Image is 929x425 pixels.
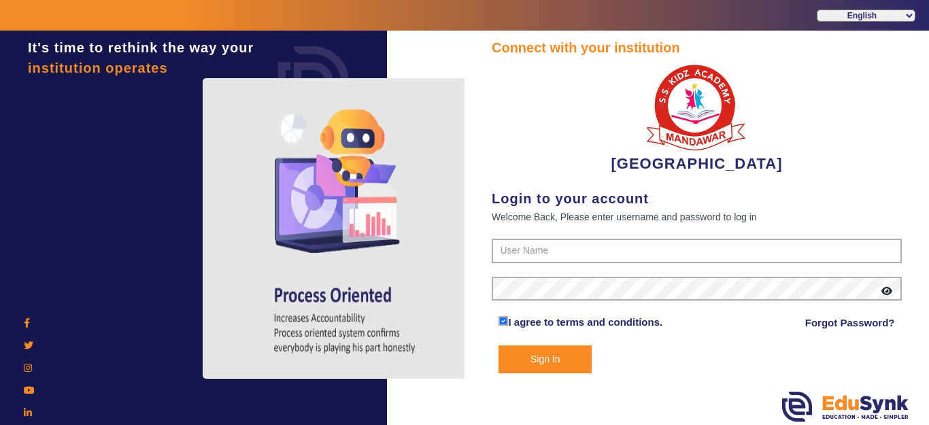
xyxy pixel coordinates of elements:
div: Welcome Back, Please enter username and password to log in [492,209,902,225]
button: Sign In [499,345,592,373]
span: It's time to rethink the way your [28,40,254,55]
a: Forgot Password? [805,315,895,331]
img: edusynk.png [782,392,909,422]
span: institution operates [28,61,168,75]
img: login.png [263,31,365,133]
img: login4.png [203,78,488,379]
div: [GEOGRAPHIC_DATA] [492,58,902,175]
a: I agree to terms and conditions. [508,316,662,328]
div: Connect with your institution [492,37,902,58]
input: User Name [492,239,902,263]
img: b9104f0a-387a-4379-b368-ffa933cda262 [645,58,747,152]
div: Login to your account [492,188,902,209]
